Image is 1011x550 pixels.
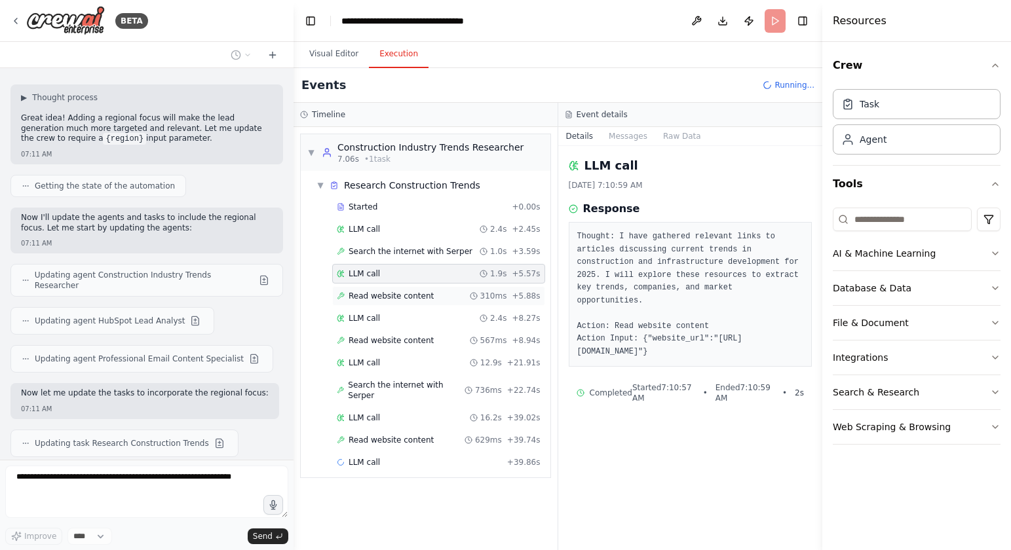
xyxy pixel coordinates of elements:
button: Start a new chat [262,47,283,63]
span: LLM call [349,268,380,279]
div: Task [860,98,879,111]
span: 16.2s [480,412,502,423]
p: Great idea! Adding a regional focus will make the lead generation much more targeted and relevant... [21,113,273,144]
button: Database & Data [833,271,1001,305]
pre: Thought: I have gathered relevant links to articles discussing current trends in construction and... [577,230,804,358]
span: Search the internet with Serper [349,246,472,257]
span: + 21.91s [507,357,541,368]
button: Send [248,528,288,544]
span: Running... [774,80,814,90]
div: Construction Industry Trends Researcher [337,141,524,154]
span: ▼ [307,147,315,158]
span: + 22.74s [507,385,541,395]
button: Web Scraping & Browsing [833,410,1001,444]
span: LLM call [349,313,380,323]
span: + 5.88s [512,291,540,301]
button: Visual Editor [299,41,369,68]
div: Agent [860,133,887,146]
div: AI & Machine Learning [833,247,936,260]
button: Hide right sidebar [793,12,812,30]
div: File & Document [833,316,909,329]
span: LLM call [349,412,380,423]
p: Now I'll update the agents and tasks to include the regional focus. Let me start by updating the ... [21,213,273,233]
h4: Resources [833,13,887,29]
button: Crew [833,47,1001,84]
button: Raw Data [655,127,709,145]
span: LLM call [349,224,380,234]
span: 2.4s [490,224,506,234]
span: Updating task Research Construction Trends [35,438,209,449]
span: ▶ [21,92,27,103]
div: 07:11 AM [21,149,273,159]
h2: Events [301,76,346,94]
button: Details [558,127,601,145]
span: Ended 7:10:59 AM [715,382,774,403]
span: 736ms [475,385,502,395]
span: Updating agent Construction Industry Trends Researcher [35,270,254,291]
div: 07:11 AM [21,404,269,414]
span: • [782,388,787,398]
button: Click to speak your automation idea [263,495,283,515]
button: File & Document [833,306,1001,340]
img: Logo [26,6,105,35]
div: Research Construction Trends [344,179,480,192]
button: Switch to previous chat [225,47,257,63]
button: Tools [833,166,1001,202]
span: Send [253,531,273,541]
div: 07:11 AM [21,238,273,248]
button: Execution [369,41,429,68]
span: 7.06s [337,154,359,164]
div: Web Scraping & Browsing [833,420,951,433]
button: Messages [601,127,655,145]
button: Hide left sidebar [301,12,320,30]
span: + 5.57s [512,268,540,279]
h3: Event details [577,109,628,120]
span: Updating agent Professional Email Content Specialist [35,354,244,364]
p: Now let me update the tasks to incorporate the regional focus: [21,388,269,399]
span: + 0.00s [512,202,540,212]
code: {region} [103,133,146,145]
span: Thought process [32,92,98,103]
div: Database & Data [833,282,911,295]
div: BETA [115,13,148,29]
h2: LLM call [584,156,638,175]
div: Search & Research [833,386,919,399]
span: 12.9s [480,357,502,368]
h3: Timeline [312,109,345,120]
span: Search the internet with Serper [348,380,465,401]
h3: Response [583,201,640,217]
span: + 3.59s [512,246,540,257]
span: Improve [24,531,56,541]
span: + 39.86s [507,457,541,467]
span: 1.9s [490,268,506,279]
span: 1.0s [490,246,506,257]
nav: breadcrumb [341,14,489,27]
button: ▶Thought process [21,92,98,103]
span: 629ms [475,435,502,445]
span: + 8.27s [512,313,540,323]
span: + 39.74s [507,435,541,445]
div: [DATE] 7:10:59 AM [569,180,812,191]
span: Updating agent HubSpot Lead Analyst [35,316,185,326]
button: Improve [5,528,62,545]
span: Read website content [349,335,434,346]
span: + 2.45s [512,224,540,234]
span: Read website content [349,291,434,301]
div: Integrations [833,351,888,364]
button: Integrations [833,340,1001,375]
span: LLM call [349,457,380,467]
span: + 8.94s [512,335,540,346]
span: 310ms [480,291,507,301]
span: 567ms [480,335,507,346]
div: Tools [833,202,1001,455]
span: Started 7:10:57 AM [632,382,695,403]
span: Started [349,202,377,212]
div: Crew [833,84,1001,165]
span: • 1 task [364,154,391,164]
span: LLM call [349,357,380,368]
button: Search & Research [833,375,1001,409]
span: Getting the state of the automation [35,181,175,191]
span: • [703,388,708,398]
span: ▼ [316,180,324,191]
span: 2.4s [490,313,506,323]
